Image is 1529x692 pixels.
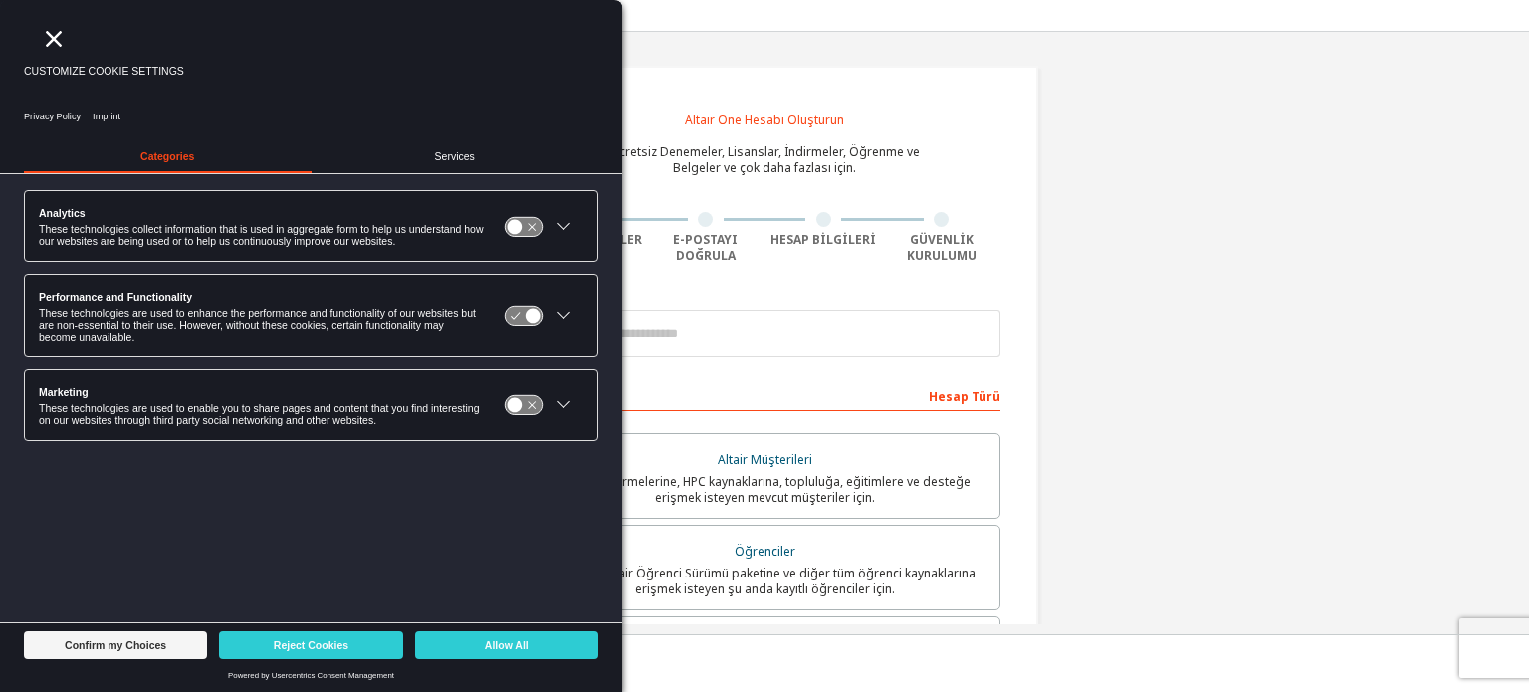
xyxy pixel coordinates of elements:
[685,112,844,128] font: Altair One Hesabı Oluşturun
[553,565,976,597] font: Ücretsiz Altair Öğrenci Sürümü paketine ve diğer tüm öğrenci kaynaklarına erişmek isteyen şu anda...
[610,143,920,160] font: Ücretsiz Denemeler, Lisanslar, İndirmeler, Öğrenme ve
[770,231,876,248] font: Hesap Bilgileri
[673,231,738,264] font: E-postayı Doğrula
[673,159,856,176] font: Belgeler ve çok daha fazlası için.
[929,388,1000,405] font: Hesap Türü
[735,543,795,560] font: Öğrenciler
[559,473,971,506] font: Yazılım indirmelerine, HPC kaynaklarına, topluluğa, eğitimlere ve desteğe erişmek isteyen mevcut ...
[718,451,812,468] font: Altair Müşterileri
[907,231,977,264] font: Güvenlik Kurulumu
